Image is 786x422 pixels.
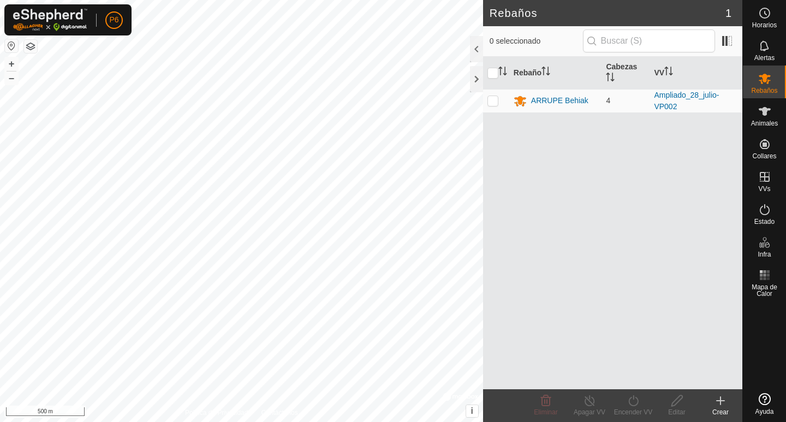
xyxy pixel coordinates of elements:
span: Estado [754,218,775,225]
div: Encender VV [611,407,655,417]
a: Ampliado_28_julio-VP002 [654,91,719,111]
span: Animales [751,120,778,127]
div: Apagar VV [568,407,611,417]
p-sorticon: Activar para ordenar [498,68,507,77]
span: Ayuda [755,408,774,415]
button: i [466,405,478,417]
span: 0 seleccionado [490,35,583,47]
img: Logo Gallagher [13,9,87,31]
span: Rebaños [751,87,777,94]
span: Infra [758,251,771,258]
p-sorticon: Activar para ordenar [606,74,615,83]
div: Crear [699,407,742,417]
button: + [5,57,18,70]
span: Mapa de Calor [746,284,783,297]
span: Collares [752,153,776,159]
th: Rebaño [509,57,602,90]
input: Buscar (S) [583,29,715,52]
div: ARRUPE Behiak [531,95,588,106]
span: VVs [758,186,770,192]
p-sorticon: Activar para ordenar [541,68,550,77]
span: Alertas [754,55,775,61]
span: P6 [109,14,118,26]
button: – [5,72,18,85]
span: Horarios [752,22,777,28]
span: 1 [725,5,731,21]
p-sorticon: Activar para ordenar [664,68,673,77]
th: Cabezas [602,57,650,90]
button: Restablecer Mapa [5,39,18,52]
button: Capas del Mapa [24,40,37,53]
a: Ayuda [743,389,786,419]
span: Eliminar [534,408,557,416]
span: 4 [606,96,610,105]
a: Política de Privacidad [185,408,248,418]
span: i [471,406,473,415]
div: Editar [655,407,699,417]
h2: Rebaños [490,7,725,20]
th: VV [650,57,742,90]
a: Contáctenos [261,408,297,418]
